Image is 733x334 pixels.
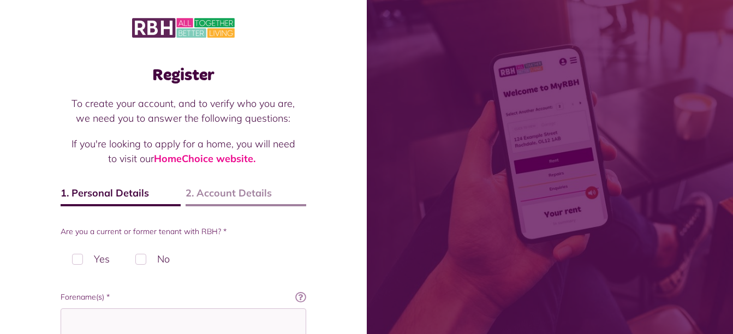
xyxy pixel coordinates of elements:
[71,96,295,126] p: To create your account, and to verify who you are, we need you to answer the following questions:
[61,65,306,85] h1: Register
[124,243,181,275] label: No
[61,186,181,206] span: 1. Personal Details
[186,186,306,206] span: 2. Account Details
[71,136,295,166] p: If you're looking to apply for a home, you will need to visit our
[61,291,306,303] label: Forename(s) *
[132,16,235,39] img: MyRBH
[154,152,255,165] a: HomeChoice website.
[61,243,121,275] label: Yes
[61,226,306,237] label: Are you a current or former tenant with RBH? *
